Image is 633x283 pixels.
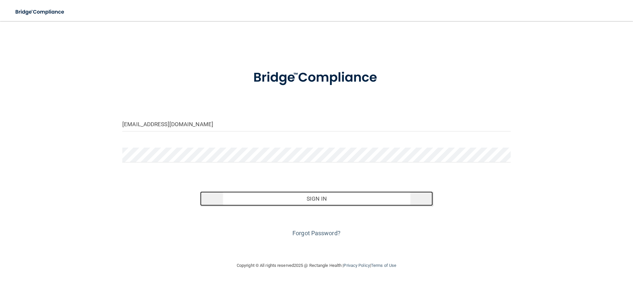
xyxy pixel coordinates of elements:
button: Sign In [200,191,433,206]
img: bridge_compliance_login_screen.278c3ca4.svg [10,5,71,19]
div: Copyright © All rights reserved 2025 @ Rectangle Health | | [196,255,437,276]
a: Forgot Password? [292,230,341,237]
a: Privacy Policy [344,263,370,268]
iframe: Drift Widget Chat Controller [519,236,625,263]
img: bridge_compliance_login_screen.278c3ca4.svg [240,61,393,95]
a: Terms of Use [371,263,396,268]
input: Email [122,117,511,131]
